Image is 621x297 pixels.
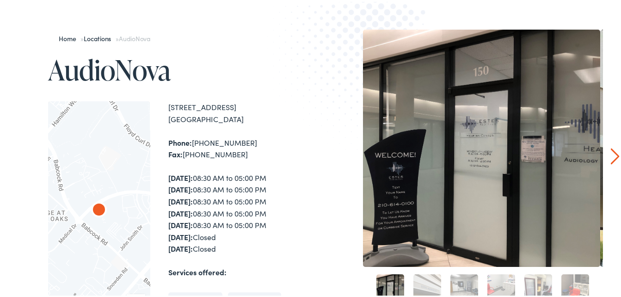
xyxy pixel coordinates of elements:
strong: [DATE]: [168,194,193,204]
div: [STREET_ADDRESS] [GEOGRAPHIC_DATA] [168,99,314,123]
div: AudioNova [88,198,110,220]
strong: Services offered: [168,265,227,275]
div: [PHONE_NUMBER] [PHONE_NUMBER] [168,135,314,159]
strong: [DATE]: [168,182,193,192]
a: Next [610,146,619,163]
strong: [DATE]: [168,241,193,252]
strong: Phone: [168,136,192,146]
strong: [DATE]: [168,206,193,217]
strong: [DATE]: [168,171,193,181]
strong: [DATE]: [168,218,193,228]
a: Locations [84,32,116,41]
strong: [DATE]: [168,230,193,240]
a: Home [59,32,80,41]
span: » » [59,32,150,41]
div: 08:30 AM to 05:00 PM 08:30 AM to 05:00 PM 08:30 AM to 05:00 PM 08:30 AM to 05:00 PM 08:30 AM to 0... [168,170,314,253]
span: AudioNova [119,32,150,41]
strong: Fax: [168,147,183,157]
h1: AudioNova [48,53,314,83]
